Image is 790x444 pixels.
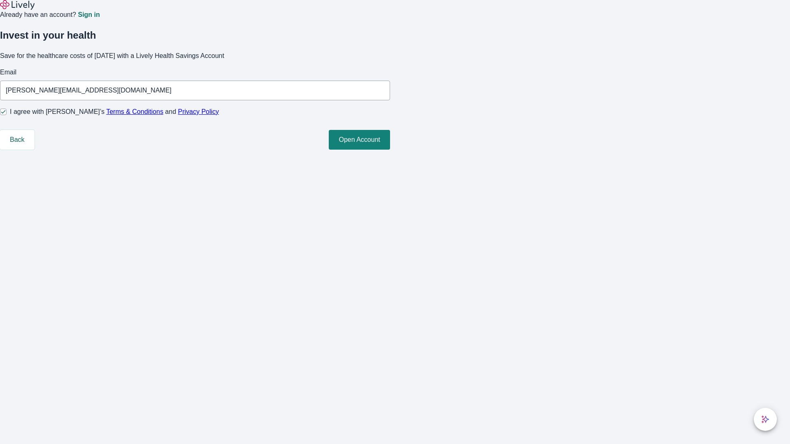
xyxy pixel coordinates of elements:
span: I agree with [PERSON_NAME]’s and [10,107,219,117]
svg: Lively AI Assistant [761,415,769,423]
button: Open Account [329,130,390,150]
a: Terms & Conditions [106,108,163,115]
a: Privacy Policy [178,108,219,115]
a: Sign in [78,12,100,18]
button: chat [754,408,777,431]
